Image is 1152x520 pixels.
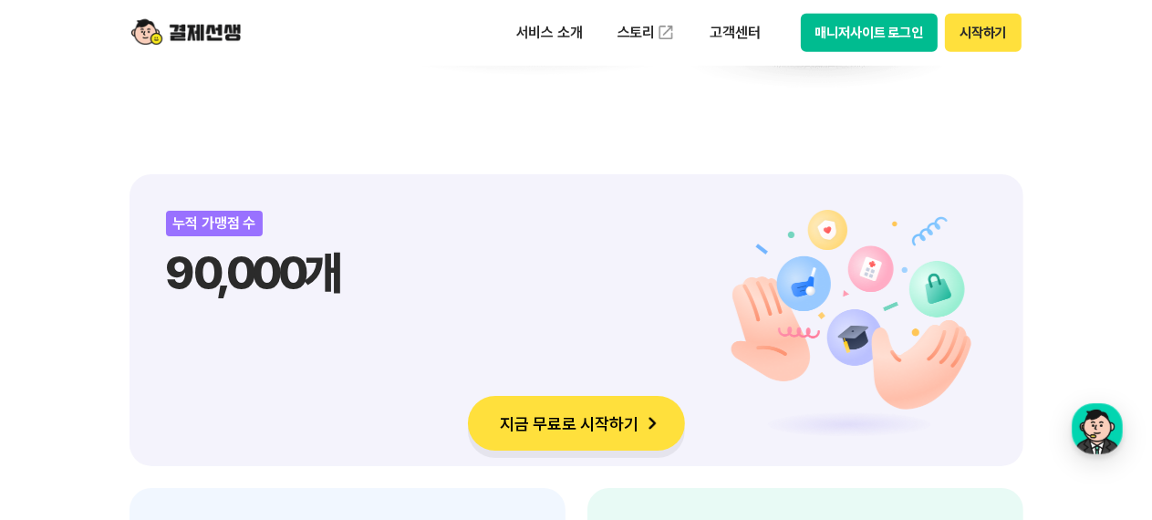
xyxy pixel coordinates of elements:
p: 서비스 소개 [503,16,596,49]
p: 90,000개 [166,245,987,300]
button: 시작하기 [945,14,1021,52]
div: 누적 가맹점 수 [166,211,264,236]
img: 외부 도메인 오픈 [657,24,675,42]
button: 매니저사이트 로그인 [801,14,939,52]
span: 홈 [57,352,68,367]
a: 스토리 [605,15,689,51]
button: 지금 무료로 시작하기 [468,396,685,451]
span: 설정 [282,352,304,367]
a: 홈 [5,325,120,370]
p: 고객센터 [697,16,773,49]
a: 대화 [120,325,235,370]
img: logo [131,16,241,50]
span: 대화 [167,353,189,368]
img: 화살표 아이콘 [639,411,665,436]
a: 설정 [235,325,350,370]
